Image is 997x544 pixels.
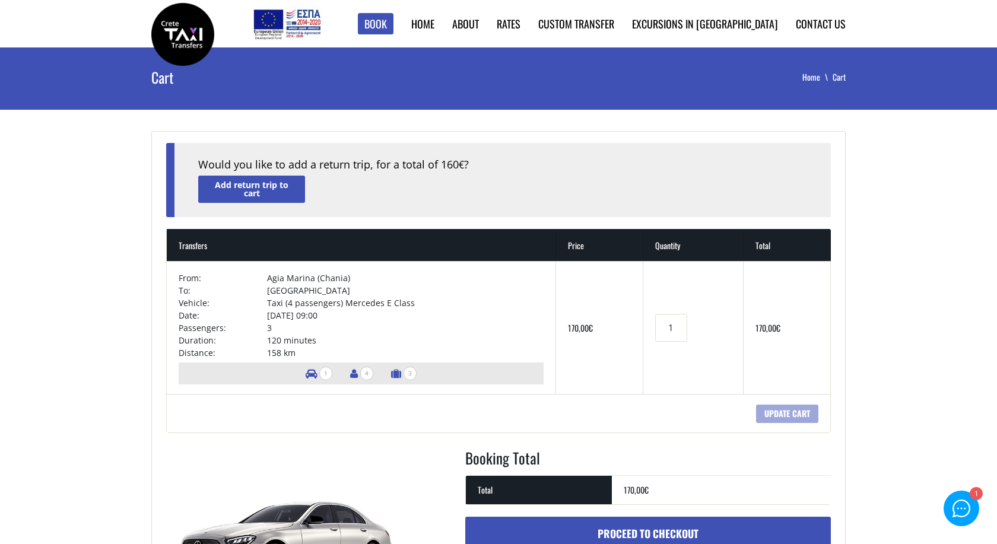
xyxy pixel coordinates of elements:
[267,334,543,346] td: 120 minutes
[755,322,780,334] bdi: 170,00
[179,346,267,359] td: Distance:
[644,483,649,496] span: €
[198,157,807,173] div: Would you like to add a return trip, for a total of 160 ?
[267,272,543,284] td: Agia Marina (Chania)
[267,309,543,322] td: [DATE] 09:00
[385,362,423,384] li: Number of luggage items
[776,322,780,334] span: €
[300,362,338,384] li: Number of vehicles
[179,309,267,322] td: Date:
[358,13,393,35] a: Book
[404,367,417,380] span: 3
[802,71,833,83] a: Home
[411,16,434,31] a: Home
[179,297,267,309] td: Vehicle:
[466,475,612,504] th: Total
[179,272,267,284] td: From:
[833,71,846,83] li: Cart
[568,322,593,334] bdi: 170,00
[497,16,520,31] a: Rates
[969,488,982,501] div: 1
[344,362,379,384] li: Number of passengers
[360,367,373,380] span: 4
[179,322,267,334] td: Passengers:
[267,346,543,359] td: 158 km
[252,6,322,42] img: e-bannersEUERDF180X90.jpg
[744,229,831,261] th: Total
[556,229,643,261] th: Price
[179,284,267,297] td: To:
[319,367,332,380] span: 1
[643,229,744,261] th: Quantity
[151,3,214,66] img: Crete Taxi Transfers | Crete Taxi Transfers Cart | Crete Taxi Transfers
[459,158,464,171] span: €
[756,405,818,423] input: Update cart
[655,314,687,342] input: Transfers quantity
[452,16,479,31] a: About
[267,322,543,334] td: 3
[589,322,593,334] span: €
[198,176,305,202] a: Add return trip to cart
[267,284,543,297] td: [GEOGRAPHIC_DATA]
[179,334,267,346] td: Duration:
[167,229,556,261] th: Transfers
[538,16,614,31] a: Custom Transfer
[632,16,778,31] a: Excursions in [GEOGRAPHIC_DATA]
[796,16,846,31] a: Contact us
[267,297,543,309] td: Taxi (4 passengers) Mercedes E Class
[465,447,831,476] h2: Booking Total
[151,47,385,107] h1: Cart
[624,483,649,496] bdi: 170,00
[151,27,214,39] a: Crete Taxi Transfers | Crete Taxi Transfers Cart | Crete Taxi Transfers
